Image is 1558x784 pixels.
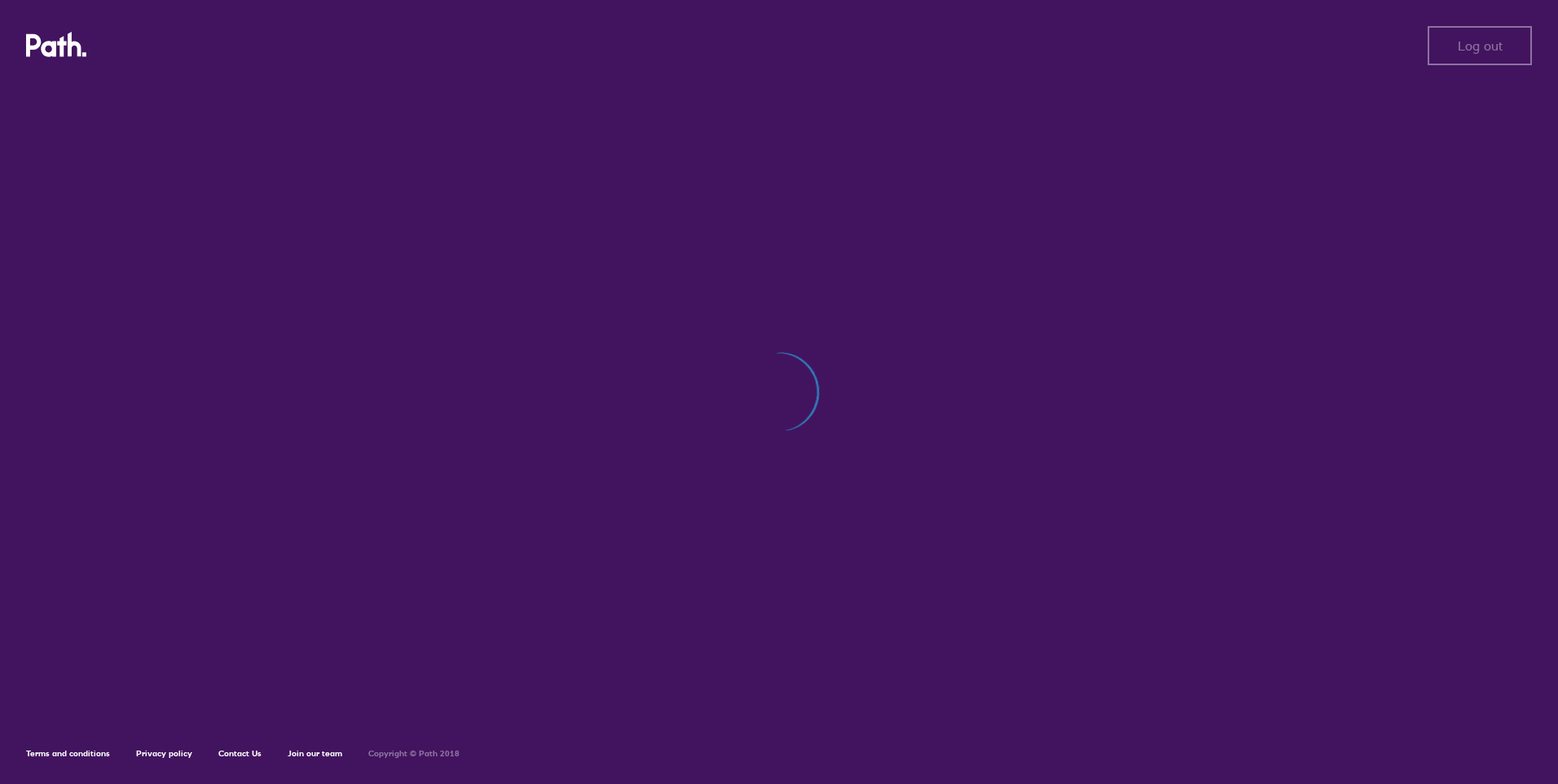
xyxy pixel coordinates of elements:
[1458,38,1503,53] span: Log out
[136,748,192,759] a: Privacy policy
[368,749,460,759] h6: Copyright © Path 2018
[26,748,110,759] a: Terms and conditions
[218,748,262,759] a: Contact Us
[288,748,342,759] a: Join our team
[1428,26,1532,65] button: Log out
